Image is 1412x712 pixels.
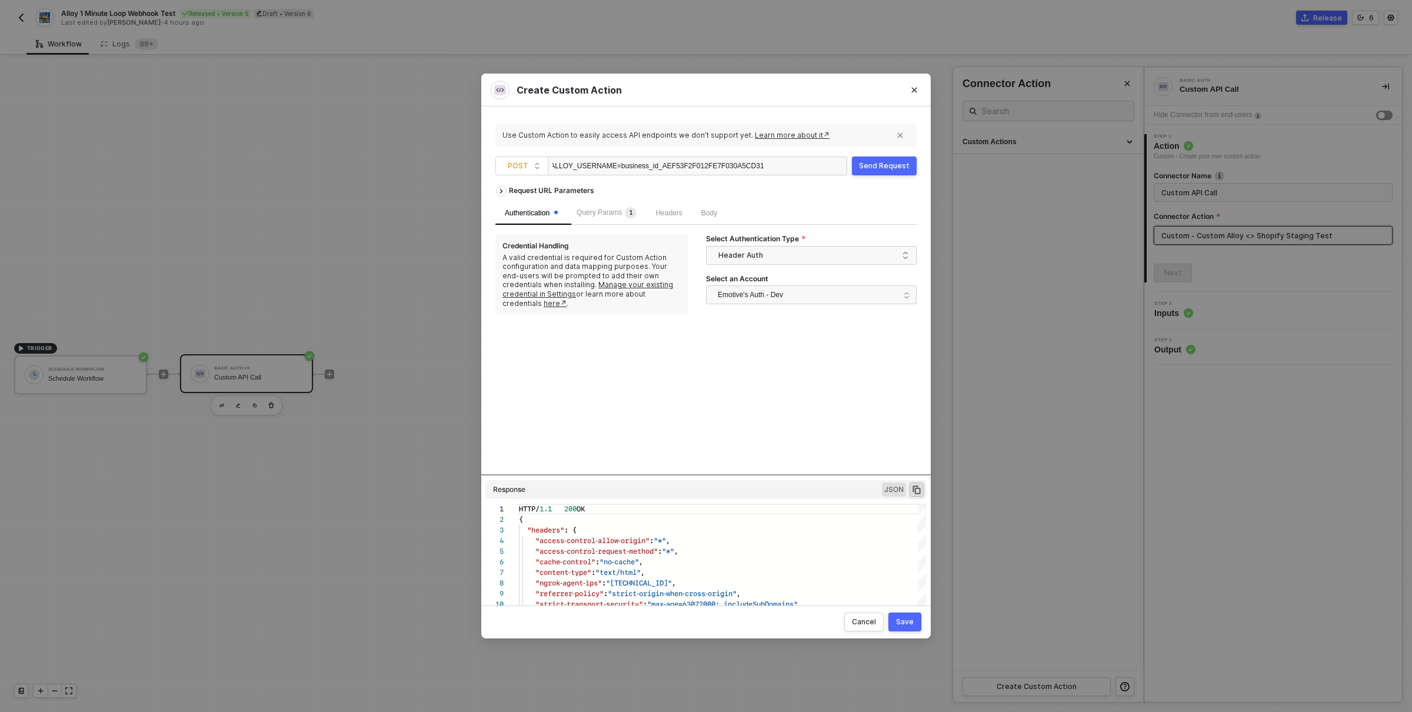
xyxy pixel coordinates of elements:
span: "content-type" [535,567,591,578]
div: 1 [486,504,504,514]
div: 8 [486,578,504,588]
span: , [737,588,741,599]
div: Cancel [852,617,876,627]
span: "ngrok-agent-ips" [535,577,602,588]
span: , [641,567,645,578]
span: "[TECHNICAL_ID]" [606,577,672,588]
span: "text/html" [595,567,641,578]
div: 6 [486,557,504,567]
div: Use Custom Action to easily access API endpoints we don’t support yet. [502,131,891,140]
span: : [602,577,606,588]
div: Authentication [505,208,558,219]
span: : [650,535,654,546]
span: "access-control-allow-origin" [535,535,650,546]
div: 10 [486,599,504,610]
div: [URL][DOMAIN_NAME] [552,157,764,176]
span: , [798,598,802,610]
div: 2 [486,514,504,525]
div: Request URL Parameters [503,180,600,201]
span: icon-arrow-right [497,189,506,194]
span: , [672,577,676,588]
span: : [591,567,595,578]
span: , [674,545,678,557]
div: 5 [486,546,504,557]
button: Send Request [852,157,917,175]
span: HTTP/ [519,503,540,514]
span: : [595,556,600,567]
span: "cache-control" [535,556,595,567]
label: Select Authentication Type [706,234,806,244]
span: : { [564,524,577,535]
div: Save [896,617,914,627]
span: 200 [564,503,577,514]
div: Send Request [859,161,910,171]
span: Header Auth [718,247,909,264]
div: 9 [486,588,504,599]
div: Create Custom Action [491,81,921,99]
button: Close [898,74,931,107]
span: 1.1 [540,503,552,514]
label: Select an Account [706,274,776,284]
a: here↗ [544,299,567,308]
sup: 1 [625,207,637,219]
img: integration-icon [494,84,506,96]
span: "access-control-request-method" [535,545,658,557]
span: "headers" [527,524,564,535]
span: ?ALLOY_USERNAME=business_id_AEF53F2F012FE7F030A5CD31 [547,162,764,170]
div: A valid credential is required for Custom Action configuration and data mapping purposes. Your en... [502,253,681,308]
div: 3 [486,525,504,535]
span: POST [508,157,541,175]
div: 4 [486,535,504,546]
a: Manage your existing credential in Settings [502,280,673,298]
span: : [643,598,647,610]
button: Cancel [844,613,884,631]
span: "max-age=63072000; includeSubDomains" [647,598,798,610]
span: "strict-origin-when-cross-origin" [608,588,737,599]
span: icon-copy-paste [911,484,922,495]
span: Headers [655,209,682,217]
span: JSON [882,483,906,497]
textarea: Editor content;Press Alt+F1 for Accessibility Options. [519,504,519,514]
span: "referrer-policy" [535,588,604,599]
span: OK [577,503,585,514]
span: Emotive's Auth - Dev [718,286,783,304]
span: Body [701,209,717,217]
span: : [658,545,662,557]
span: { [519,514,523,525]
span: , [639,556,643,567]
div: Credential Handling [502,241,569,251]
div: Response [493,485,525,494]
a: Learn more about it↗ [755,131,830,139]
span: Query Params [577,208,637,217]
span: : [604,588,608,599]
div: 7 [486,567,504,578]
button: Save [888,613,921,631]
span: , [666,535,670,546]
span: icon-close [897,132,904,139]
span: "no-cache" [600,556,639,567]
span: "strict-transport-security" [535,598,643,610]
span: 1 [630,209,633,216]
